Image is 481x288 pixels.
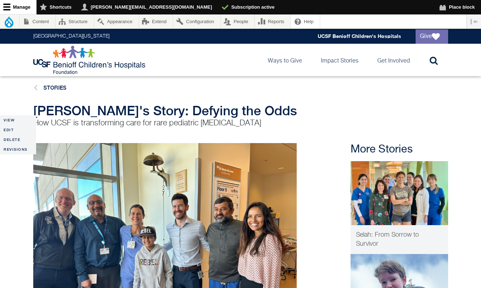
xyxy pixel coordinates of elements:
[33,118,312,129] p: How UCSF is transforming care for rare pediatric [MEDICAL_DATA]
[315,44,364,76] a: Impact Stories
[139,14,173,29] a: Extend
[33,34,109,39] a: [GEOGRAPHIC_DATA][US_STATE]
[351,161,448,254] a: Patient Care Selah and her care team Selah: From Sorrow to Survivor
[56,14,94,29] a: Structure
[291,14,320,29] a: Help
[33,103,297,118] span: [PERSON_NAME]'s Story: Defying the Odds
[467,14,481,29] button: Vertical orientation
[94,14,139,29] a: Appearance
[372,44,416,76] a: Get Involved
[262,44,308,76] a: Ways to Give
[43,85,66,91] a: Stories
[20,14,55,29] a: Content
[221,14,255,29] a: People
[351,161,448,225] img: Selah and her care team
[33,46,147,74] img: Logo for UCSF Benioff Children's Hospitals Foundation
[356,232,419,247] span: Selah: From Sorrow to Survivor
[255,14,291,29] a: Reports
[173,14,220,29] a: Configuration
[416,29,448,44] a: Give
[351,143,448,156] h2: More Stories
[318,33,401,39] a: UCSF Benioff Children's Hospitals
